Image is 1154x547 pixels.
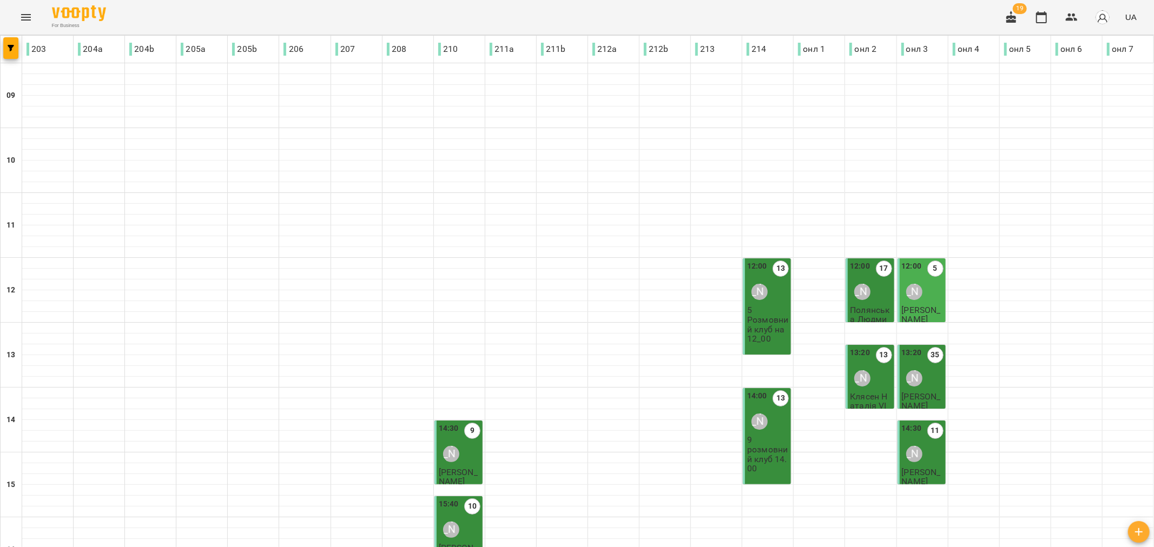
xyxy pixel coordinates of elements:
label: 12:00 [902,261,922,272]
p: онл 5 [1004,43,1031,56]
label: 15:40 [439,498,459,510]
span: [PERSON_NAME] [439,467,478,486]
h6: 12 [6,284,15,296]
button: UA [1121,7,1141,27]
label: 11 [927,423,944,439]
label: 5 [927,261,944,277]
p: 204b [129,43,154,56]
p: 211a [490,43,515,56]
div: Sophie [906,370,922,386]
label: 14:00 [747,390,767,402]
label: 35 [927,347,944,363]
p: 213 [695,43,715,56]
button: Створити урок [1128,521,1150,543]
label: 10 [464,498,480,515]
span: [PERSON_NAME] [902,305,941,324]
p: 206 [283,43,304,56]
p: онл 3 [901,43,928,56]
label: 13:20 [902,347,922,359]
div: Олександра Трегуб [443,446,459,462]
h6: 15 [6,479,15,491]
label: 14:30 [902,423,922,435]
span: Полянська Людмила [850,305,889,334]
p: 208 [387,43,407,56]
p: 205b [232,43,257,56]
label: 13 [876,347,892,363]
p: 212a [592,43,617,56]
p: 211b [541,43,566,56]
label: 13:20 [850,347,870,359]
p: онл 2 [849,43,876,56]
p: онл 4 [953,43,980,56]
div: Юля Миколюк [751,284,768,300]
span: For Business [52,22,106,29]
p: 205a [181,43,206,56]
div: Олександра Трегуб [854,370,871,386]
div: Юля Миколюк [751,413,768,430]
h6: 13 [6,349,15,361]
p: 203 [27,43,47,56]
label: 13 [773,390,789,406]
label: 17 [876,261,892,277]
img: avatar_s.png [1095,10,1110,25]
div: Sophie [906,284,922,300]
p: 214 [747,43,767,56]
h6: 11 [6,219,15,231]
label: 9 [464,423,480,439]
span: Клясен Наталія VIP [850,391,887,421]
p: Розмовний клуб на 12_00 [747,315,789,343]
p: 212b [644,43,669,56]
div: Олександра Трегуб [443,522,459,538]
p: онл 1 [798,43,825,56]
p: онл 6 [1056,43,1083,56]
h6: 14 [6,414,15,426]
p: 5 [747,305,789,315]
label: 14:30 [439,423,459,435]
p: 9 [747,435,789,444]
p: онл 7 [1107,43,1134,56]
p: 204а [78,43,103,56]
img: Voopty Logo [52,5,106,21]
p: розмовний клуб 14.00 [747,445,789,473]
span: UA [1125,11,1137,23]
div: Sophie [906,446,922,462]
div: Олександра Трегуб [854,284,871,300]
button: Menu [13,4,39,30]
span: [PERSON_NAME] [902,467,941,486]
h6: 09 [6,90,15,102]
span: [PERSON_NAME] [902,391,941,411]
p: 207 [335,43,355,56]
span: 19 [1013,3,1027,14]
label: 13 [773,261,789,277]
p: 210 [438,43,458,56]
h6: 10 [6,155,15,166]
label: 12:00 [850,261,870,272]
label: 12:00 [747,261,767,272]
